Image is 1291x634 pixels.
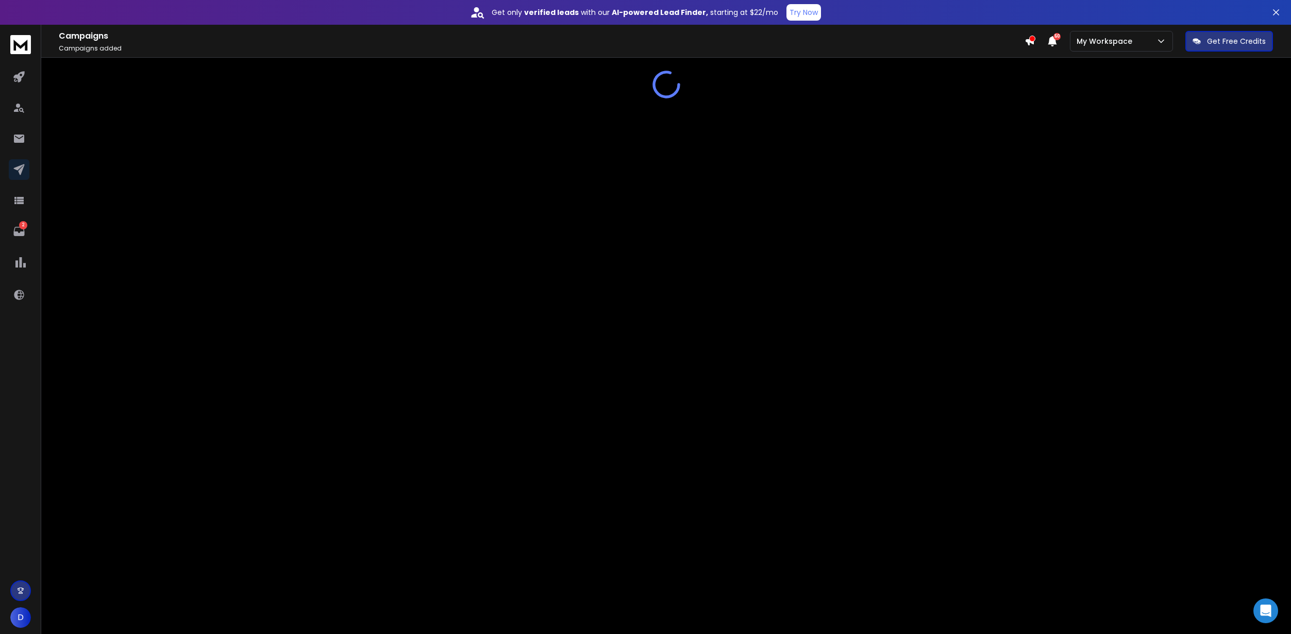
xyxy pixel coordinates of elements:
[59,30,1025,42] h1: Campaigns
[524,7,579,18] strong: verified leads
[612,7,708,18] strong: AI-powered Lead Finder,
[10,35,31,54] img: logo
[786,4,821,21] button: Try Now
[1077,36,1136,46] p: My Workspace
[10,607,31,628] button: D
[492,7,778,18] p: Get only with our starting at $22/mo
[9,221,29,242] a: 2
[1253,598,1278,623] div: Open Intercom Messenger
[790,7,818,18] p: Try Now
[19,221,27,229] p: 2
[59,44,1025,53] p: Campaigns added
[1207,36,1266,46] p: Get Free Credits
[1053,33,1061,40] span: 50
[1185,31,1273,52] button: Get Free Credits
